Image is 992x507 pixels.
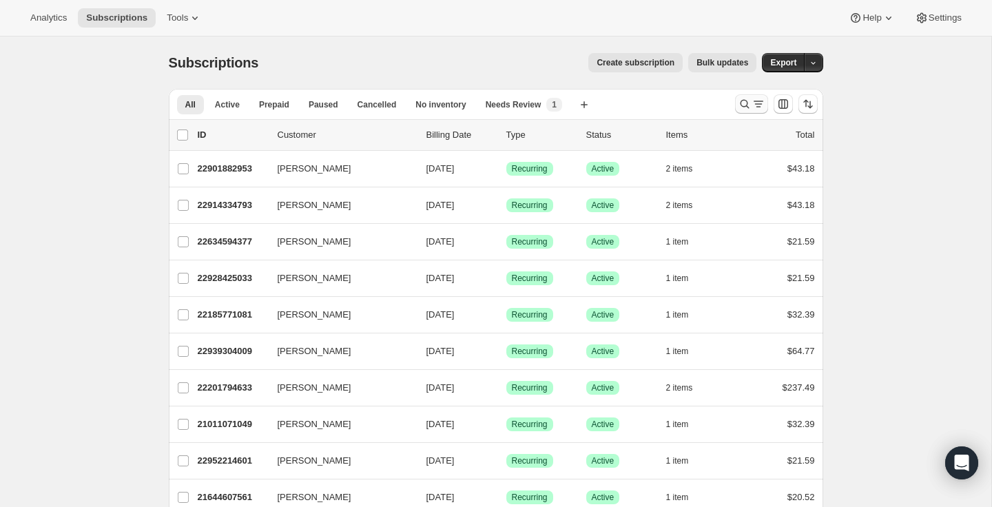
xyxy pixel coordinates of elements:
[198,159,815,178] div: 22901882953[PERSON_NAME][DATE]SuccessRecurringSuccessActive2 items$43.18
[666,415,704,434] button: 1 item
[592,346,614,357] span: Active
[198,269,815,288] div: 22928425033[PERSON_NAME][DATE]SuccessRecurringSuccessActive1 item$21.59
[198,235,267,249] p: 22634594377
[512,419,548,430] span: Recurring
[666,342,704,361] button: 1 item
[426,200,455,210] span: [DATE]
[198,415,815,434] div: 21011071049[PERSON_NAME][DATE]SuccessRecurringSuccessActive1 item$32.39
[907,8,970,28] button: Settings
[592,309,614,320] span: Active
[586,128,655,142] p: Status
[198,342,815,361] div: 22939304009[PERSON_NAME][DATE]SuccessRecurringSuccessActive1 item$64.77
[666,451,704,470] button: 1 item
[198,417,267,431] p: 21011071049
[426,382,455,393] span: [DATE]
[198,490,267,504] p: 21644607561
[774,94,793,114] button: Customize table column order and visibility
[787,492,815,502] span: $20.52
[269,267,407,289] button: [PERSON_NAME]
[770,57,796,68] span: Export
[506,128,575,142] div: Type
[840,8,903,28] button: Help
[426,128,495,142] p: Billing Date
[592,200,614,211] span: Active
[666,305,704,324] button: 1 item
[696,57,748,68] span: Bulk updates
[666,455,689,466] span: 1 item
[185,99,196,110] span: All
[198,196,815,215] div: 22914334793[PERSON_NAME][DATE]SuccessRecurringSuccessActive2 items$43.18
[215,99,240,110] span: Active
[597,57,674,68] span: Create subscription
[426,309,455,320] span: [DATE]
[78,8,156,28] button: Subscriptions
[278,271,351,285] span: [PERSON_NAME]
[798,94,818,114] button: Sort the results
[198,128,815,142] div: IDCustomerBilling DateTypeStatusItemsTotal
[278,235,351,249] span: [PERSON_NAME]
[415,99,466,110] span: No inventory
[426,346,455,356] span: [DATE]
[86,12,147,23] span: Subscriptions
[198,378,815,397] div: 22201794633[PERSON_NAME][DATE]SuccessRecurringSuccessActive2 items$237.49
[269,304,407,326] button: [PERSON_NAME]
[666,269,704,288] button: 1 item
[787,419,815,429] span: $32.39
[198,305,815,324] div: 22185771081[PERSON_NAME][DATE]SuccessRecurringSuccessActive1 item$32.39
[198,381,267,395] p: 22201794633
[552,99,557,110] span: 1
[787,309,815,320] span: $32.39
[592,236,614,247] span: Active
[666,200,693,211] span: 2 items
[592,382,614,393] span: Active
[862,12,881,23] span: Help
[588,53,683,72] button: Create subscription
[269,158,407,180] button: [PERSON_NAME]
[269,231,407,253] button: [PERSON_NAME]
[198,271,267,285] p: 22928425033
[426,419,455,429] span: [DATE]
[735,94,768,114] button: Search and filter results
[512,309,548,320] span: Recurring
[198,308,267,322] p: 22185771081
[592,273,614,284] span: Active
[198,454,267,468] p: 22952214601
[426,455,455,466] span: [DATE]
[278,308,351,322] span: [PERSON_NAME]
[198,344,267,358] p: 22939304009
[787,346,815,356] span: $64.77
[486,99,541,110] span: Needs Review
[426,492,455,502] span: [DATE]
[592,455,614,466] span: Active
[169,55,259,70] span: Subscriptions
[787,200,815,210] span: $43.18
[269,194,407,216] button: [PERSON_NAME]
[198,198,267,212] p: 22914334793
[573,95,595,114] button: Create new view
[592,492,614,503] span: Active
[269,450,407,472] button: [PERSON_NAME]
[278,454,351,468] span: [PERSON_NAME]
[269,413,407,435] button: [PERSON_NAME]
[198,162,267,176] p: 22901882953
[198,488,815,507] div: 21644607561[PERSON_NAME][DATE]SuccessRecurringSuccessActive1 item$20.52
[198,232,815,251] div: 22634594377[PERSON_NAME][DATE]SuccessRecurringSuccessActive1 item$21.59
[666,273,689,284] span: 1 item
[592,163,614,174] span: Active
[666,128,735,142] div: Items
[278,128,415,142] p: Customer
[512,163,548,174] span: Recurring
[278,490,351,504] span: [PERSON_NAME]
[666,378,708,397] button: 2 items
[269,340,407,362] button: [PERSON_NAME]
[787,236,815,247] span: $21.59
[787,163,815,174] span: $43.18
[666,419,689,430] span: 1 item
[945,446,978,479] div: Open Intercom Messenger
[167,12,188,23] span: Tools
[512,236,548,247] span: Recurring
[278,198,351,212] span: [PERSON_NAME]
[309,99,338,110] span: Paused
[22,8,75,28] button: Analytics
[666,346,689,357] span: 1 item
